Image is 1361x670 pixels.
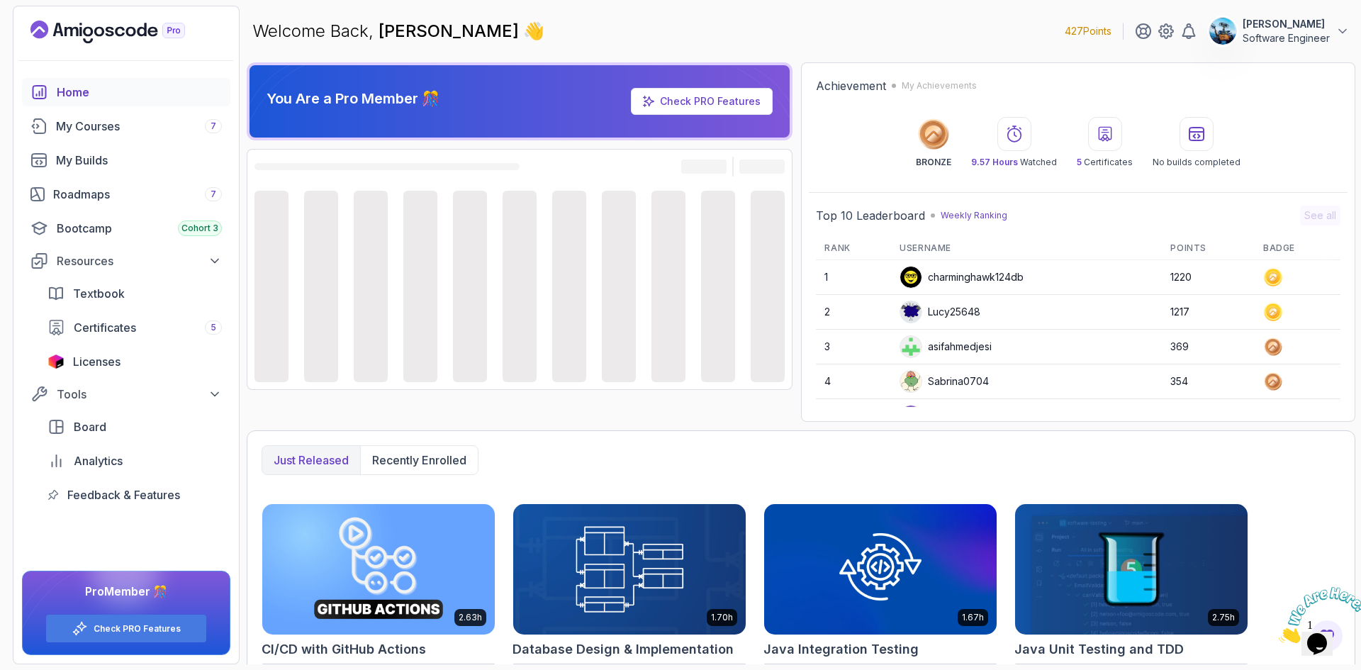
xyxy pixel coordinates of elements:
td: 4 [816,364,891,399]
p: You Are a Pro Member 🎊 [267,89,439,108]
p: Software Engineer [1243,31,1330,45]
a: roadmaps [22,180,230,208]
span: Board [74,418,106,435]
span: 1 [6,6,11,18]
p: 1.67h [962,612,984,623]
a: Check PRO Features [660,95,761,107]
th: Rank [816,237,891,260]
span: Licenses [73,353,121,370]
td: 1 [816,260,891,295]
button: Resources [22,248,230,274]
button: See all [1300,206,1340,225]
h2: Java Integration Testing [763,640,919,659]
a: certificates [39,313,230,342]
h2: Database Design & Implementation [513,640,734,659]
img: CI/CD with GitHub Actions card [262,504,495,635]
td: 2 [816,295,891,330]
a: Check PRO Features [631,88,773,115]
span: Analytics [74,452,123,469]
img: Chat attention grabber [6,6,94,62]
span: 👋 [523,20,544,43]
img: default monster avatar [900,371,922,392]
img: Database Design & Implementation card [513,504,746,635]
h2: Achievement [816,77,886,94]
span: 7 [211,121,216,132]
span: 5 [1077,157,1082,167]
a: analytics [39,447,230,475]
p: My Achievements [902,80,977,91]
div: Resources [57,252,222,269]
a: Landing page [30,21,218,43]
td: 1220 [1162,260,1255,295]
button: Just released [262,446,360,474]
a: board [39,413,230,441]
p: 427 Points [1065,24,1111,38]
div: Roadmaps [53,186,222,203]
img: user profile image [900,267,922,288]
h2: CI/CD with GitHub Actions [262,640,426,659]
img: user profile image [1209,18,1236,45]
p: 1.70h [711,612,733,623]
p: [PERSON_NAME] [1243,17,1330,31]
h2: Top 10 Leaderboard [816,207,925,224]
p: 2.75h [1212,612,1235,623]
td: 5 [816,399,891,434]
div: charminghawk124db [900,266,1024,289]
p: Weekly Ranking [941,210,1007,221]
span: Textbook [73,285,125,302]
td: 3 [816,330,891,364]
p: Just released [274,452,349,469]
p: Recently enrolled [372,452,466,469]
div: Lambalamba160 [900,405,1002,428]
span: Feedback & Features [67,486,180,503]
a: bootcamp [22,214,230,242]
p: Certificates [1077,157,1133,168]
img: jetbrains icon [47,354,65,369]
a: textbook [39,279,230,308]
div: My Builds [56,152,222,169]
div: My Courses [56,118,222,135]
p: Welcome Back, [252,20,544,43]
a: courses [22,112,230,140]
td: 369 [1162,330,1255,364]
span: 5 [211,322,216,333]
th: Points [1162,237,1255,260]
a: home [22,78,230,106]
span: 7 [211,189,216,200]
p: No builds completed [1153,157,1240,168]
button: Tools [22,381,230,407]
a: licenses [39,347,230,376]
p: BRONZE [916,157,951,168]
h2: Java Unit Testing and TDD [1014,640,1184,659]
img: Java Unit Testing and TDD card [1015,504,1248,635]
img: default monster avatar [900,301,922,323]
div: Lucy25648 [900,301,980,323]
p: 2.63h [459,612,482,623]
div: asifahmedjesi [900,335,992,358]
button: Recently enrolled [360,446,478,474]
a: Check PRO Features [94,623,181,635]
span: [PERSON_NAME] [379,21,523,41]
a: feedback [39,481,230,509]
div: Tools [57,386,222,403]
th: Username [891,237,1162,260]
span: Certificates [74,319,136,336]
img: user profile image [900,406,922,427]
div: Home [57,84,222,101]
a: builds [22,146,230,174]
span: 9.57 Hours [971,157,1018,167]
td: 354 [1162,364,1255,399]
img: Java Integration Testing card [764,504,997,635]
td: 251 [1162,399,1255,434]
button: Check PRO Features [45,614,207,643]
div: Bootcamp [57,220,222,237]
span: Cohort 3 [181,223,218,234]
button: user profile image[PERSON_NAME]Software Engineer [1209,17,1350,45]
th: Badge [1255,237,1340,260]
td: 1217 [1162,295,1255,330]
iframe: chat widget [1273,581,1361,649]
p: Watched [971,157,1057,168]
img: user profile image [900,336,922,357]
div: Sabrina0704 [900,370,989,393]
